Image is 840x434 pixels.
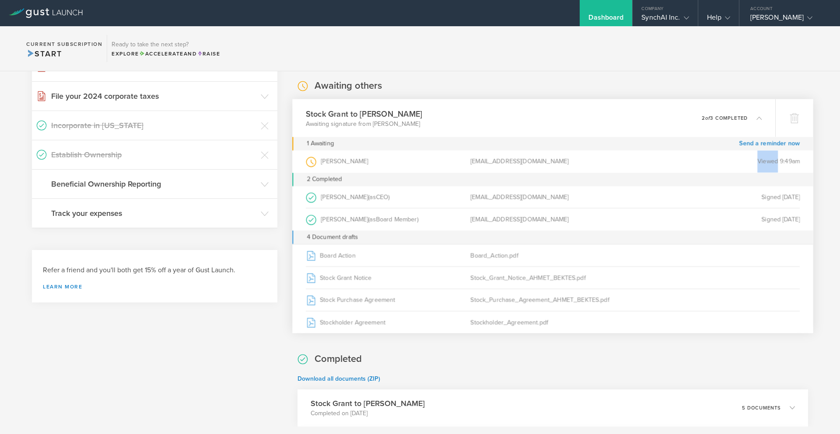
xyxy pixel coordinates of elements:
div: [PERSON_NAME] [306,186,470,208]
p: 5 documents [742,406,781,410]
span: Accelerate [139,51,184,57]
h3: Stock Grant to [PERSON_NAME] [306,108,422,119]
a: Learn more [43,284,266,289]
div: Stockholder Agreement [306,311,470,333]
span: CEO [376,193,388,200]
div: Stock_Purchase_Agreement_AHMET_BEKTES.pdf [470,289,635,311]
span: and [139,51,197,57]
div: Stock Purchase Agreement [306,289,470,311]
div: Stock_Grant_Notice_AHMET_BEKTES.pdf [470,267,635,288]
div: Dashboard [588,13,623,26]
span: Raise [197,51,220,57]
div: Board_Action.pdf [470,244,635,266]
span: (as [368,215,375,222]
iframe: Chat Widget [796,392,840,434]
h2: Awaiting others [315,80,382,92]
div: Stock Grant Notice [306,267,470,288]
h2: Current Subscription [26,42,102,47]
div: [EMAIL_ADDRESS][DOMAIN_NAME] [470,150,635,173]
div: Viewed 9:49am [635,150,800,173]
a: Download all documents (ZIP) [297,375,380,382]
span: (as [368,193,375,200]
div: Board Action [306,244,470,266]
div: [PERSON_NAME] [306,150,470,173]
div: Signed [DATE] [635,186,800,208]
div: [PERSON_NAME] [750,13,825,26]
h3: Stock Grant to [PERSON_NAME] [311,398,425,409]
h3: Beneficial Ownership Reporting [51,178,256,190]
div: [EMAIL_ADDRESS][DOMAIN_NAME] [470,186,635,208]
div: 2 Completed [292,173,813,186]
h3: Establish Ownership [51,149,256,160]
em: of [705,115,710,121]
div: [PERSON_NAME] [306,208,470,230]
div: SynchAI Inc. [641,13,689,26]
div: 4 Document drafts [292,230,813,244]
span: Board Member [376,215,417,222]
h3: Track your expenses [51,208,256,219]
span: ) [388,193,389,200]
h3: File your 2024 corporate taxes [51,90,256,102]
p: Awaiting signature from [PERSON_NAME] [306,119,422,128]
p: 2 3 completed [702,115,748,120]
h2: Completed [315,353,362,365]
span: Start [26,49,62,59]
div: Help [707,13,730,26]
p: Completed on [DATE] [311,409,425,418]
h3: Ready to take the next step? [112,42,220,48]
span: ) [417,215,418,222]
a: Send a reminder now [739,137,800,150]
div: Stockholder_Agreement.pdf [470,311,635,333]
div: 1 Awaiting [307,137,334,150]
h3: Incorporate in [US_STATE] [51,120,256,131]
div: Signed [DATE] [635,208,800,230]
div: [EMAIL_ADDRESS][DOMAIN_NAME] [470,208,635,230]
div: Explore [112,50,220,58]
h3: Refer a friend and you'll both get 15% off a year of Gust Launch. [43,265,266,275]
div: Ready to take the next step?ExploreAccelerateandRaise [107,35,224,62]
